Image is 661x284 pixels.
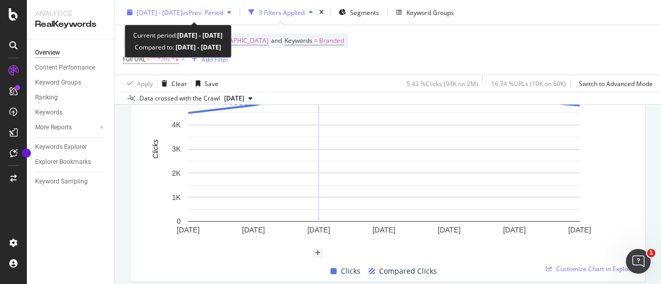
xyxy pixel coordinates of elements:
[491,79,566,88] div: 16.74 % URLs ( 10K on 60K )
[174,43,221,52] b: [DATE] - [DATE]
[206,34,269,48] span: [GEOGRAPHIC_DATA]
[406,79,478,88] div: 5.43 % Clicks ( 94K on 2M )
[242,226,265,234] text: [DATE]
[285,36,312,45] span: Keywords
[152,52,179,66] span: ^.*/fr/.*$
[35,107,107,118] a: Keywords
[392,4,458,21] button: Keyword Groups
[147,55,151,63] span: =
[313,249,322,257] div: plus
[372,226,395,234] text: [DATE]
[259,8,305,16] div: 3 Filters Applied
[307,226,330,234] text: [DATE]
[172,193,181,201] text: 1K
[546,264,637,273] a: Customize Chart in Explorer
[35,92,58,103] div: Ranking
[137,8,182,16] span: [DATE] - [DATE]
[137,79,153,88] div: Apply
[568,226,591,234] text: [DATE]
[647,249,655,257] span: 1
[438,226,461,234] text: [DATE]
[35,47,60,58] div: Overview
[204,79,218,88] div: Save
[575,75,653,92] button: Switch to Advanced Mode
[244,4,317,21] button: 3 Filters Applied
[35,77,81,88] div: Keyword Groups
[35,176,88,187] div: Keyword Sampling
[158,75,187,92] button: Clear
[35,8,106,19] div: Analytics
[139,94,220,103] div: Data crossed with the Crawl
[220,92,257,105] button: [DATE]
[35,142,107,153] a: Keywords Explorer
[35,62,95,73] div: Content Performance
[172,121,181,129] text: 4K
[271,36,282,45] span: and
[35,122,72,133] div: More Reports
[22,148,31,158] div: Tooltip anchor
[123,75,153,92] button: Apply
[35,62,107,73] a: Content Performance
[135,41,221,53] div: Compared to:
[35,122,97,133] a: More Reports
[133,29,223,41] div: Current period:
[35,142,87,153] div: Keywords Explorer
[35,92,107,103] a: Ranking
[317,7,326,18] div: times
[35,19,106,30] div: RealKeywords
[503,226,526,234] text: [DATE]
[201,55,229,63] div: Add Filter
[579,79,653,88] div: Switch to Advanced Mode
[350,8,379,16] span: Segments
[35,176,107,187] a: Keyword Sampling
[35,157,91,168] div: Explorer Bookmarks
[177,226,199,234] text: [DATE]
[172,169,181,177] text: 2K
[177,217,181,225] text: 0
[314,36,318,45] span: =
[224,94,244,103] span: 2025 Aug. 15th
[123,55,146,63] span: Full URL
[341,265,360,277] span: Clicks
[187,53,229,65] button: Add Filter
[319,34,344,48] span: Branded
[171,79,187,88] div: Clear
[35,107,62,118] div: Keywords
[335,4,383,21] button: Segments
[406,8,454,16] div: Keyword Groups
[35,47,107,58] a: Overview
[172,145,181,153] text: 3K
[123,4,235,21] button: [DATE] - [DATE]vsPrev. Period
[151,139,160,158] text: Clicks
[379,265,437,277] span: Compared Clicks
[139,71,629,253] svg: A chart.
[35,157,107,168] a: Explorer Bookmarks
[35,77,107,88] a: Keyword Groups
[177,31,223,40] b: [DATE] - [DATE]
[192,75,218,92] button: Save
[626,249,651,274] iframe: Intercom live chat
[556,264,637,273] span: Customize Chart in Explorer
[182,8,223,16] span: vs Prev. Period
